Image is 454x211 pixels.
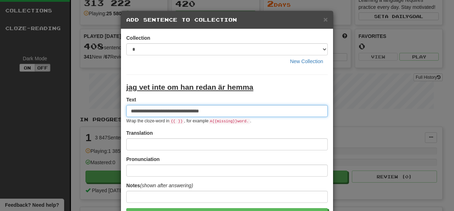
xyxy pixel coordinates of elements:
[323,15,328,23] span: ×
[209,118,250,124] code: A {{ missing }} word.
[126,182,193,189] label: Notes
[126,34,150,41] label: Collection
[126,118,251,123] small: Wrap the cloze-word in , for example .
[126,156,160,163] label: Pronunciation
[177,118,184,124] code: }}
[286,55,328,67] button: New Collection
[126,83,253,91] u: jag vet inte om han redan är hemma
[323,16,328,23] button: Close
[126,129,153,137] label: Translation
[169,118,177,124] code: {{
[126,96,136,103] label: Text
[126,16,328,23] h5: Add Sentence to Collection
[140,183,193,188] em: (shown after answering)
